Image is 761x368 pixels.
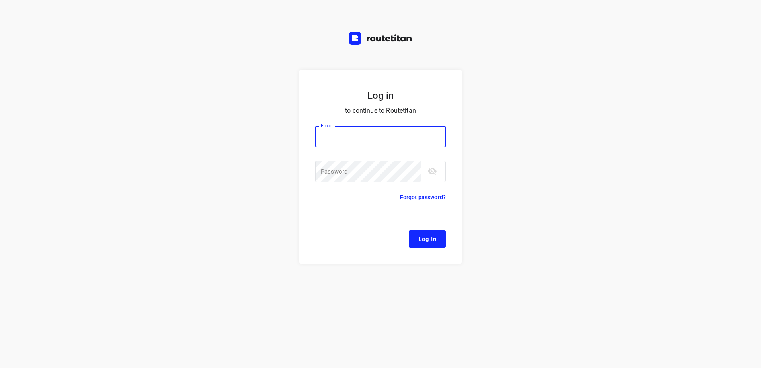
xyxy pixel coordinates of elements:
[349,32,412,45] img: Routetitan
[418,234,436,244] span: Log In
[424,163,440,179] button: toggle password visibility
[315,105,446,116] p: to continue to Routetitan
[315,89,446,102] h5: Log in
[400,192,446,202] p: Forgot password?
[409,230,446,248] button: Log In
